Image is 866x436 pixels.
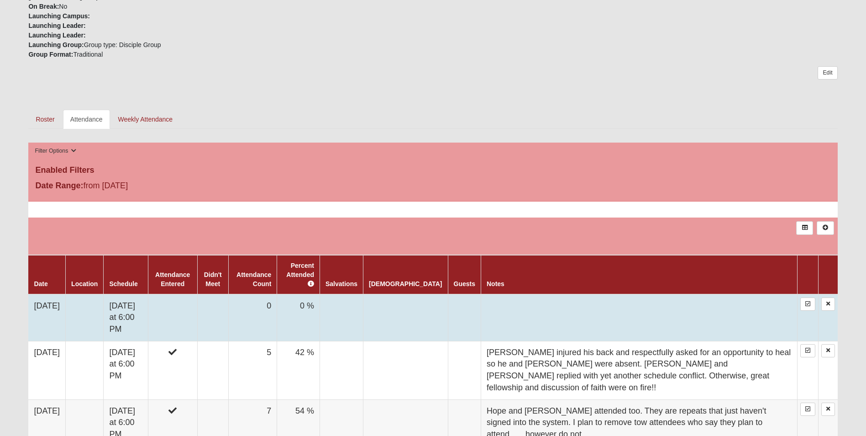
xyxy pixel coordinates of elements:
[28,180,298,194] div: from [DATE]
[481,341,797,399] td: [PERSON_NAME] injured his back and respectfully asked for an opportunity to heal so he and [PERSO...
[111,110,180,129] a: Weekly Attendance
[28,32,85,39] strong: Launching Leader:
[28,110,62,129] a: Roster
[28,22,85,29] strong: Launching Leader:
[796,221,813,234] a: Export to Excel
[228,294,277,341] td: 0
[28,294,65,341] td: [DATE]
[155,271,190,287] a: Attendance Entered
[104,294,148,341] td: [DATE] at 6:00 PM
[800,403,815,416] a: Enter Attendance
[821,298,835,311] a: Delete
[28,41,84,48] strong: Launching Group:
[821,344,835,357] a: Delete
[236,271,271,287] a: Attendance Count
[28,51,73,58] strong: Group Format:
[817,221,834,234] a: Alt+N
[800,344,815,357] a: Enter Attendance
[35,165,830,175] h4: Enabled Filters
[35,180,83,192] label: Date Range:
[286,262,314,287] a: Percent Attended
[28,12,90,20] strong: Launching Campus:
[63,110,110,129] a: Attendance
[800,298,815,311] a: Enter Attendance
[109,280,137,287] a: Schedule
[320,255,363,294] th: Salvations
[448,255,481,294] th: Guests
[28,341,65,399] td: [DATE]
[204,271,222,287] a: Didn't Meet
[228,341,277,399] td: 5
[487,280,504,287] a: Notes
[277,341,320,399] td: 42 %
[821,403,835,416] a: Delete
[277,294,320,341] td: 0 %
[34,280,47,287] a: Date
[71,280,98,287] a: Location
[28,3,59,10] strong: On Break:
[818,66,837,80] a: Edit
[32,146,79,156] button: Filter Options
[104,341,148,399] td: [DATE] at 6:00 PM
[363,255,448,294] th: [DEMOGRAPHIC_DATA]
